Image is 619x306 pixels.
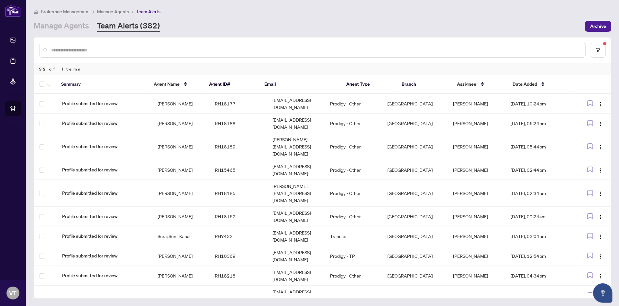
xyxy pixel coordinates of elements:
[382,246,448,266] td: [GEOGRAPHIC_DATA]
[210,246,267,266] td: RH10369
[448,286,505,305] td: [PERSON_NAME]
[325,160,382,180] td: Prodigy - Other
[598,274,603,279] img: Logo
[507,75,574,94] th: Date Added
[97,9,129,15] span: Manage Agents
[382,114,448,133] td: [GEOGRAPHIC_DATA]
[149,75,204,94] th: Agent Name
[382,226,448,246] td: [GEOGRAPHIC_DATA]
[152,226,210,246] td: Suraj Sunil Kanal
[596,48,601,52] span: filter
[34,9,38,14] span: home
[34,20,89,32] a: Manage Agents
[152,180,210,207] td: [PERSON_NAME]
[152,246,210,266] td: [PERSON_NAME]
[210,286,267,305] td: RH18181
[448,207,505,226] td: [PERSON_NAME]
[452,75,507,94] th: Assignee
[152,94,210,114] td: [PERSON_NAME]
[210,133,267,160] td: RH18189
[325,114,382,133] td: Prodigy - Other
[585,21,611,32] button: Archive
[505,133,574,160] td: [DATE], 05:44pm
[210,266,267,286] td: RH18218
[267,226,325,246] td: [EMAIL_ADDRESS][DOMAIN_NAME]
[595,270,606,281] button: Logo
[457,81,477,88] span: Assignee
[325,286,382,305] td: Prodigy - Parked
[448,246,505,266] td: [PERSON_NAME]
[505,246,574,266] td: [DATE], 12:54pm
[325,226,382,246] td: Transfer
[41,9,90,15] span: Brokerage Management
[62,252,147,259] span: Profile submitted for review
[598,168,603,173] img: Logo
[325,246,382,266] td: Prodigy - TP
[152,114,210,133] td: [PERSON_NAME]
[152,207,210,226] td: [PERSON_NAME]
[595,188,606,198] button: Logo
[505,266,574,286] td: [DATE], 04:34pm
[505,226,574,246] td: [DATE], 03:04pm
[382,94,448,114] td: [GEOGRAPHIC_DATA]
[505,286,574,305] td: [DATE], 02:54pm
[210,114,267,133] td: RH18188
[505,180,574,207] td: [DATE], 02:34pm
[595,98,606,109] button: Logo
[267,160,325,180] td: [EMAIL_ADDRESS][DOMAIN_NAME]
[598,121,603,126] img: Logo
[591,43,606,58] button: filter
[267,246,325,266] td: [EMAIL_ADDRESS][DOMAIN_NAME]
[210,180,267,207] td: RH18185
[341,75,396,94] th: Agent Type
[590,21,606,31] span: Archive
[267,94,325,114] td: [EMAIL_ADDRESS][DOMAIN_NAME]
[595,231,606,241] button: Logo
[62,143,147,150] span: Profile submitted for review
[382,286,448,305] td: [GEOGRAPHIC_DATA]
[382,266,448,286] td: [GEOGRAPHIC_DATA]
[448,266,505,286] td: [PERSON_NAME]
[62,213,147,220] span: Profile submitted for review
[132,8,134,15] li: /
[598,214,603,220] img: Logo
[448,133,505,160] td: [PERSON_NAME]
[448,180,505,207] td: [PERSON_NAME]
[56,75,148,94] th: Summary
[598,234,603,239] img: Logo
[136,9,160,15] span: Team Alerts
[595,165,606,175] button: Logo
[267,180,325,207] td: [PERSON_NAME][EMAIL_ADDRESS][DOMAIN_NAME]
[325,180,382,207] td: Prodigy - Other
[97,20,160,32] a: Team Alerts (382)
[325,133,382,160] td: Prodigy - Other
[382,180,448,207] td: [GEOGRAPHIC_DATA]
[505,207,574,226] td: [DATE], 09:24am
[5,5,21,17] img: logo
[595,211,606,222] button: Logo
[259,75,341,94] th: Email
[210,94,267,114] td: RH18177
[505,94,574,114] td: [DATE], 10:24pm
[505,114,574,133] td: [DATE], 06:24pm
[62,100,147,107] span: Profile submitted for review
[448,94,505,114] td: [PERSON_NAME]
[152,160,210,180] td: [PERSON_NAME]
[62,272,147,279] span: Profile submitted for review
[152,133,210,160] td: [PERSON_NAME]
[267,114,325,133] td: [EMAIL_ADDRESS][DOMAIN_NAME]
[267,266,325,286] td: [EMAIL_ADDRESS][DOMAIN_NAME]
[62,120,147,127] span: Profile submitted for review
[595,141,606,152] button: Logo
[448,160,505,180] td: [PERSON_NAME]
[598,191,603,196] img: Logo
[9,289,17,298] span: VT
[593,283,613,303] button: Open asap
[448,114,505,133] td: [PERSON_NAME]
[210,160,267,180] td: RH15465
[382,133,448,160] td: [GEOGRAPHIC_DATA]
[505,160,574,180] td: [DATE], 02:44pm
[62,292,147,299] span: Profile submitted for review
[598,145,603,150] img: Logo
[210,207,267,226] td: RH18162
